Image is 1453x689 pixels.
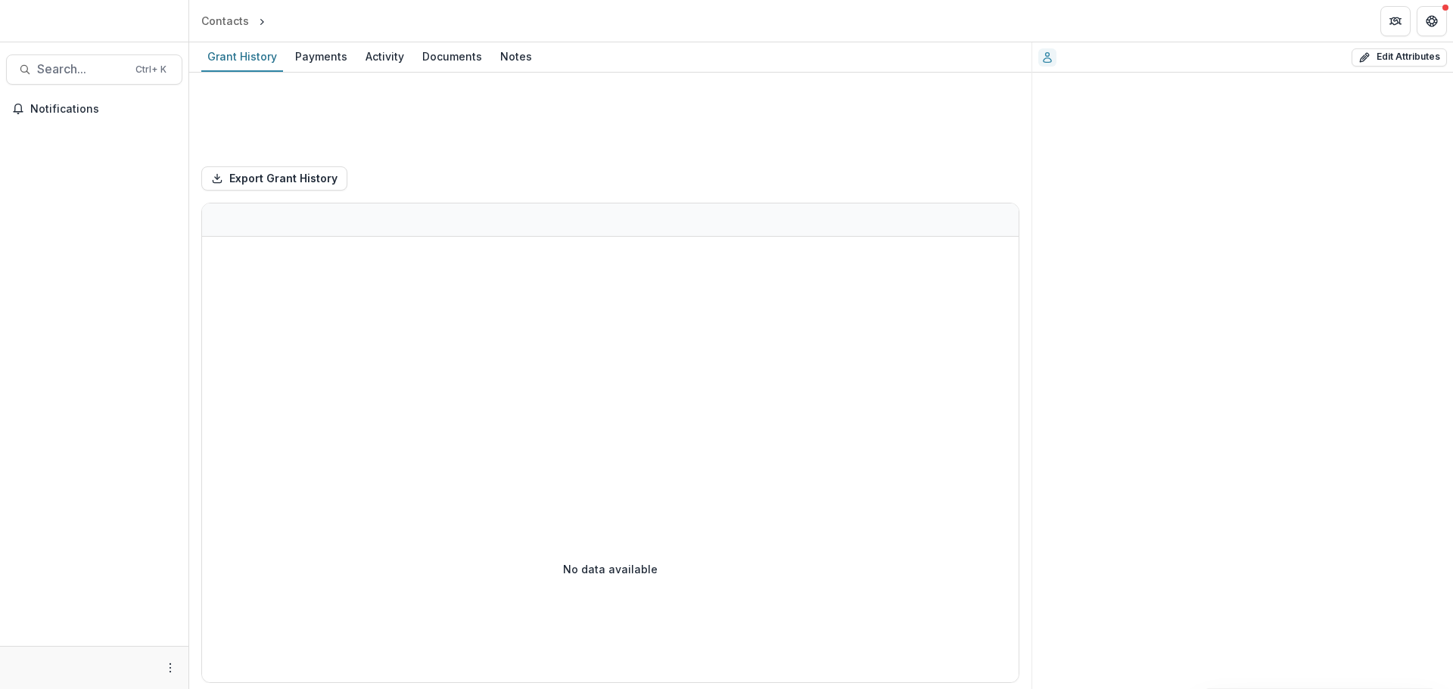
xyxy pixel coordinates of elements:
[6,54,182,85] button: Search...
[289,42,353,72] a: Payments
[359,45,410,67] div: Activity
[1352,48,1447,67] button: Edit Attributes
[1417,6,1447,36] button: Get Help
[30,103,176,116] span: Notifications
[1380,6,1411,36] button: Partners
[132,61,170,78] div: Ctrl + K
[195,10,333,32] nav: breadcrumb
[494,42,538,72] a: Notes
[494,45,538,67] div: Notes
[289,45,353,67] div: Payments
[359,42,410,72] a: Activity
[37,62,126,76] span: Search...
[416,42,488,72] a: Documents
[6,97,182,121] button: Notifications
[201,166,347,191] button: Export Grant History
[195,10,255,32] a: Contacts
[563,561,658,577] p: No data available
[201,42,283,72] a: Grant History
[201,45,283,67] div: Grant History
[161,659,179,677] button: More
[416,45,488,67] div: Documents
[201,13,249,29] div: Contacts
